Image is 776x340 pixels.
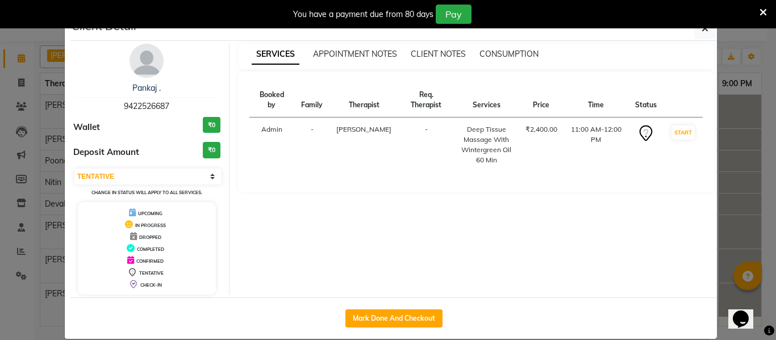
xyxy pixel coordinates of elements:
[398,117,454,173] td: -
[313,49,397,59] span: APPOINTMENT NOTES
[91,190,202,195] small: Change in status will apply to all services.
[130,44,164,78] img: avatar
[137,246,164,252] span: COMPLETED
[203,142,220,158] h3: ₹0
[728,295,765,329] iframe: chat widget
[461,124,512,165] div: Deep Tissue Massage With Wintergreen Oil 60 Min
[124,101,169,111] span: 9422526687
[628,83,664,117] th: Status
[398,83,454,117] th: Req. Therapist
[436,5,472,24] button: Pay
[135,223,166,228] span: IN PROGRESS
[294,117,329,173] td: -
[519,83,564,117] th: Price
[249,83,295,117] th: Booked by
[73,146,139,159] span: Deposit Amount
[138,211,162,216] span: UPCOMING
[136,258,164,264] span: CONFIRMED
[249,117,295,173] td: Admin
[479,49,539,59] span: CONSUMPTION
[252,44,299,65] span: SERVICES
[203,117,220,133] h3: ₹0
[525,124,557,135] div: ₹2,400.00
[454,83,519,117] th: Services
[411,49,466,59] span: CLIENT NOTES
[139,234,161,240] span: DROPPED
[140,282,162,288] span: CHECK-IN
[132,83,161,93] a: Pankaj .
[139,270,164,276] span: TENTATIVE
[294,83,329,117] th: Family
[329,83,398,117] th: Therapist
[336,125,391,133] span: [PERSON_NAME]
[564,117,628,173] td: 11:00 AM-12:00 PM
[345,309,443,328] button: Mark Done And Checkout
[293,9,433,20] div: You have a payment due from 80 days
[671,125,695,140] button: START
[73,121,100,134] span: Wallet
[564,83,628,117] th: Time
